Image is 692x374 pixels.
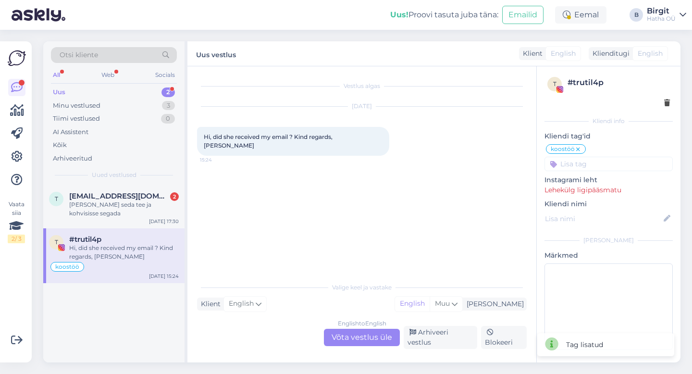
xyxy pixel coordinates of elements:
[149,273,179,280] div: [DATE] 15:24
[463,299,524,309] div: [PERSON_NAME]
[197,283,527,292] div: Valige keel ja vastake
[551,49,576,59] span: English
[149,218,179,225] div: [DATE] 17:30
[568,77,670,88] div: # trutil4p
[545,213,662,224] input: Lisa nimi
[395,297,430,311] div: English
[153,69,177,81] div: Socials
[53,101,100,111] div: Minu vestlused
[519,49,543,59] div: Klient
[553,80,556,87] span: t
[8,200,25,243] div: Vaata siia
[551,146,575,152] span: koostöö
[53,87,65,97] div: Uus
[8,49,26,67] img: Askly Logo
[544,117,673,125] div: Kliendi info
[647,7,686,23] a: BirgitHatha OÜ
[544,175,673,185] p: Instagrami leht
[55,264,79,270] span: koostöö
[544,131,673,141] p: Kliendi tag'id
[481,326,527,349] div: Blokeeri
[555,6,606,24] div: Eemal
[99,69,116,81] div: Web
[544,250,673,261] p: Märkmed
[390,10,408,19] b: Uus!
[69,192,169,200] span: Timo.lambing@gmail.com
[162,101,175,111] div: 3
[566,340,603,350] div: Tag lisatud
[69,200,179,218] div: [PERSON_NAME] seda tee ja kohvisisse segada
[197,82,527,90] div: Vestlus algas
[630,8,643,22] div: B
[170,192,179,201] div: 2
[8,235,25,243] div: 2 / 3
[60,50,98,60] span: Otsi kliente
[197,102,527,111] div: [DATE]
[647,7,676,15] div: Birgit
[69,244,179,261] div: Hi, did she received my email ? Kind regards, [PERSON_NAME]
[324,329,400,346] div: Võta vestlus üle
[53,114,100,124] div: Tiimi vestlused
[229,299,254,309] span: English
[544,236,673,245] div: [PERSON_NAME]
[200,156,236,163] span: 15:24
[51,69,62,81] div: All
[69,235,101,244] span: #trutil4p
[338,319,386,328] div: English to English
[197,299,221,309] div: Klient
[502,6,544,24] button: Emailid
[55,195,58,202] span: T
[196,47,236,60] label: Uus vestlus
[589,49,630,59] div: Klienditugi
[53,127,88,137] div: AI Assistent
[544,157,673,171] input: Lisa tag
[647,15,676,23] div: Hatha OÜ
[435,299,450,308] span: Muu
[544,185,673,195] p: Lehekülg ligipääsmatu
[204,133,334,149] span: Hi, did she received my email ? Kind regards, [PERSON_NAME]
[390,9,498,21] div: Proovi tasuta juba täna:
[161,87,175,97] div: 2
[404,326,477,349] div: Arhiveeri vestlus
[92,171,136,179] span: Uued vestlused
[53,140,67,150] div: Kõik
[544,199,673,209] p: Kliendi nimi
[638,49,663,59] span: English
[55,238,58,246] span: t
[161,114,175,124] div: 0
[53,154,92,163] div: Arhiveeritud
